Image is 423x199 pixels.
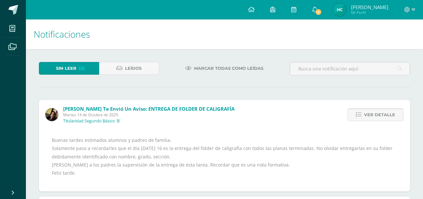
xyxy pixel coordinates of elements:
span: Martes 14 de Octubre de 2025 [63,112,234,118]
p: Titularidad Segundo Básico 'B' [63,118,120,124]
span: Mi Perfil [351,10,388,15]
span: Marcar todas como leídas [194,62,263,74]
a: Sin leer(2) [39,62,99,75]
a: Marcar todas como leídas [177,62,271,75]
span: Leídos [125,62,142,74]
input: Busca una notificación aquí [290,62,410,75]
span: Notificaciones [34,28,90,40]
span: Sin leer [56,62,76,74]
img: c37bd27e5ecd102814f09d82dcfd2d7f.png [333,3,346,16]
span: Ver detalle [364,109,395,121]
span: [PERSON_NAME] [351,4,388,10]
div: Buenas tardes estimados alumnos y padres de familia. Solamente paso a recordarles que el día [DAT... [52,136,397,185]
span: (2) [79,62,85,74]
span: 2 [315,8,322,16]
span: [PERSON_NAME] te envió un aviso: ENTREGA DE FOLDER DE CALIGRAFÍA [63,106,234,112]
a: Leídos [99,62,159,75]
img: fb79f5a91a3aae58e4c0de196cfe63c7.png [45,108,58,121]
